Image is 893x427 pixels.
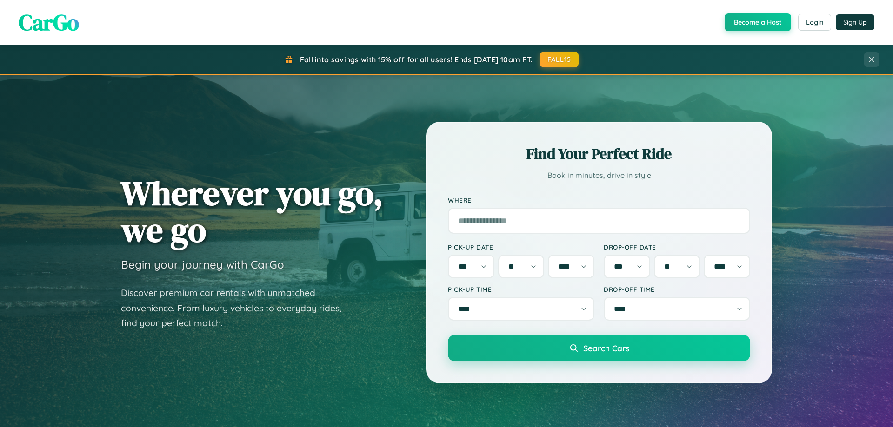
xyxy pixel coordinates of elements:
label: Pick-up Time [448,285,594,293]
span: Fall into savings with 15% off for all users! Ends [DATE] 10am PT. [300,55,533,64]
button: Become a Host [725,13,791,31]
button: Login [798,14,831,31]
button: Sign Up [836,14,874,30]
span: CarGo [19,7,79,38]
label: Drop-off Date [604,243,750,251]
button: FALL15 [540,52,579,67]
h1: Wherever you go, we go [121,175,383,248]
p: Discover premium car rentals with unmatched convenience. From luxury vehicles to everyday rides, ... [121,285,353,331]
p: Book in minutes, drive in style [448,169,750,182]
h2: Find Your Perfect Ride [448,144,750,164]
button: Search Cars [448,335,750,361]
span: Search Cars [583,343,629,353]
label: Where [448,196,750,204]
label: Drop-off Time [604,285,750,293]
h3: Begin your journey with CarGo [121,257,284,271]
label: Pick-up Date [448,243,594,251]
